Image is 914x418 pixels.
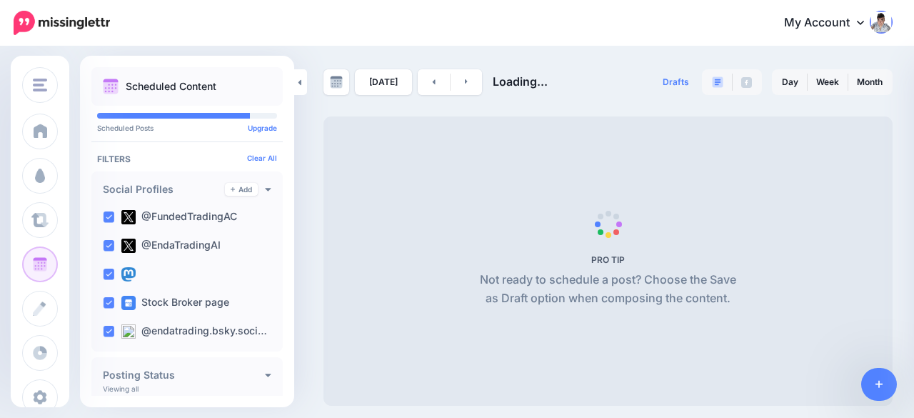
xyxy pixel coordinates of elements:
img: menu.png [33,79,47,91]
img: google_business-square.png [121,296,136,310]
a: Add [225,183,258,196]
a: My Account [770,6,893,41]
label: @FundedTradingAC [121,210,237,224]
img: calendar.png [103,79,119,94]
label: @endatrading.bsky.soci… [121,324,267,339]
img: calendar-grey-darker.png [330,76,343,89]
a: Clear All [247,154,277,162]
h4: Filters [97,154,277,164]
img: Missinglettr [14,11,110,35]
h4: Social Profiles [103,184,225,194]
a: Drafts [654,69,698,95]
a: Week [808,71,848,94]
img: bluesky-square.png [121,324,136,339]
h4: Posting Status [103,370,265,380]
p: Viewing all [103,384,139,393]
img: mastodon-square.png [121,267,136,282]
h5: PRO TIP [474,254,742,265]
img: twitter-square.png [121,210,136,224]
a: Upgrade [248,124,277,132]
a: Day [773,71,807,94]
img: facebook-grey-square.png [741,77,752,88]
p: Scheduled Content [126,81,216,91]
a: Month [848,71,891,94]
label: Stock Broker page [121,296,229,310]
span: Drafts [663,78,689,86]
label: @EndaTradingAI [121,239,221,253]
p: Scheduled Posts [97,124,277,131]
span: Loading... [493,74,548,89]
img: twitter-square.png [121,239,136,253]
img: paragraph-boxed.png [712,76,723,88]
a: [DATE] [355,69,412,95]
p: Not ready to schedule a post? Choose the Save as Draft option when composing the content. [474,271,742,308]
